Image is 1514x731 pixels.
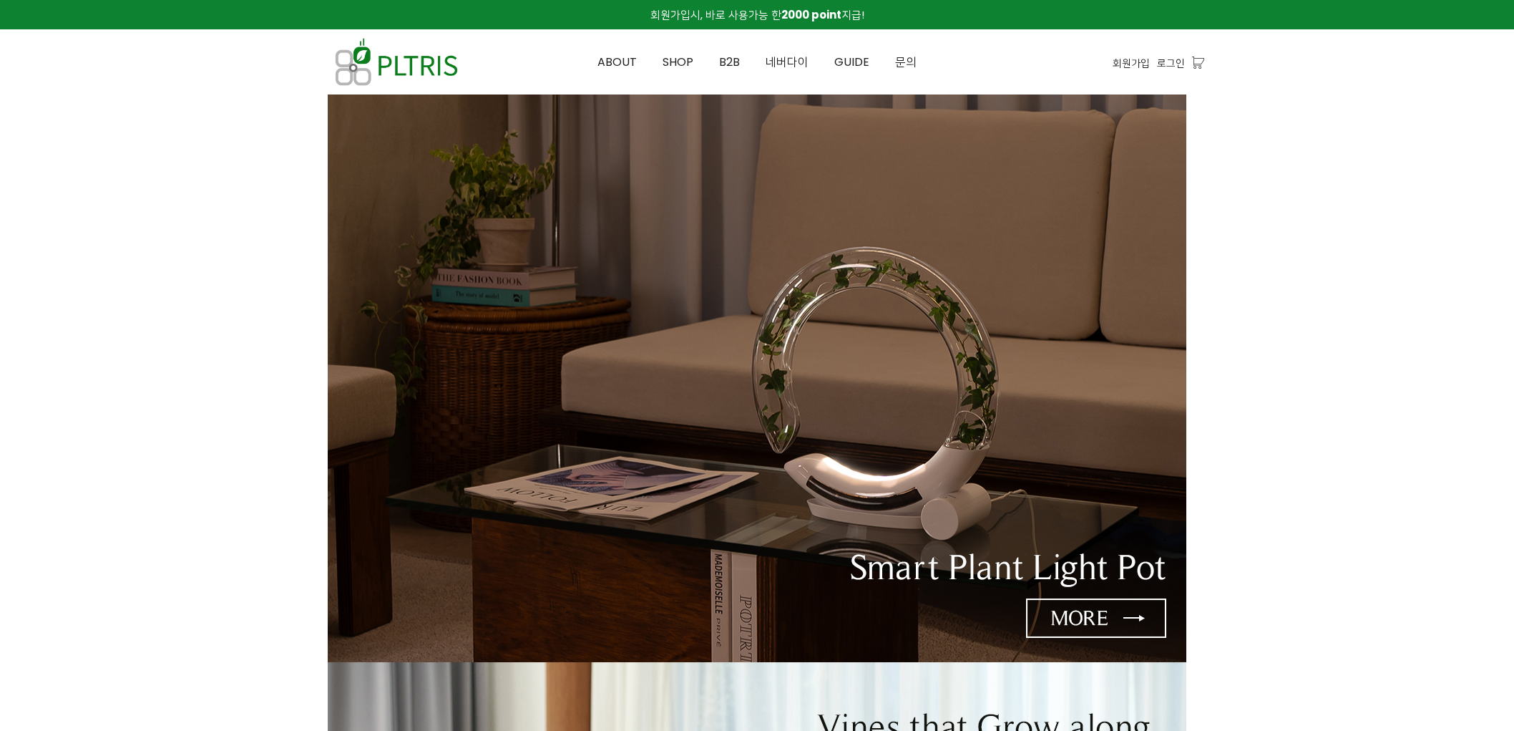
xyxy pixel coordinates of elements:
strong: 2000 point [781,7,841,22]
span: B2B [719,54,740,70]
span: ABOUT [597,54,637,70]
a: 로그인 [1157,55,1185,71]
span: 네버다이 [766,54,809,70]
a: 네버다이 [753,30,821,95]
span: GUIDE [834,54,869,70]
span: SHOP [663,54,693,70]
a: ABOUT [585,30,650,95]
a: GUIDE [821,30,882,95]
a: 문의 [882,30,929,95]
a: B2B [706,30,753,95]
span: 문의 [895,54,917,70]
a: SHOP [650,30,706,95]
span: 회원가입시, 바로 사용가능 한 지급! [650,7,864,22]
a: 회원가입 [1113,55,1150,71]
